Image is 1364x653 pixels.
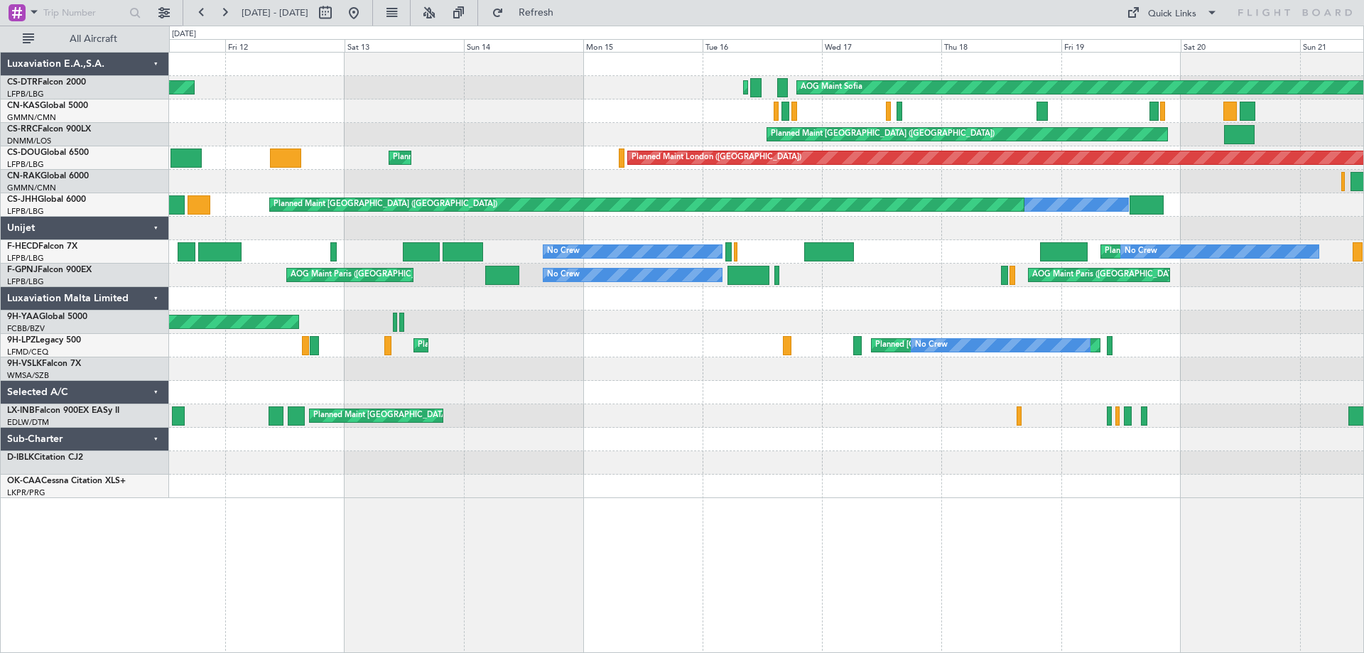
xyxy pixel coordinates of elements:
[7,276,44,287] a: LFPB/LBG
[7,102,88,110] a: CN-KASGlobal 5000
[7,183,56,193] a: GMMN/CMN
[7,266,92,274] a: F-GPNJFalcon 900EX
[632,147,801,168] div: Planned Maint London ([GEOGRAPHIC_DATA])
[7,453,83,462] a: D-IBLKCitation CJ2
[37,34,150,44] span: All Aircraft
[747,77,820,98] div: Planned Maint Sofia
[507,8,566,18] span: Refresh
[7,323,45,334] a: FCBB/BZV
[7,159,44,170] a: LFPB/LBG
[7,360,81,368] a: 9H-VSLKFalcon 7X
[583,39,703,52] div: Mon 15
[7,242,77,251] a: F-HECDFalcon 7X
[7,336,36,345] span: 9H-LPZ
[43,2,125,23] input: Trip Number
[1181,39,1300,52] div: Sat 20
[703,39,822,52] div: Tue 16
[242,6,308,19] span: [DATE] - [DATE]
[7,453,34,462] span: D-IBLK
[1061,39,1181,52] div: Fri 19
[7,149,89,157] a: CS-DOUGlobal 6500
[771,124,995,145] div: Planned Maint [GEOGRAPHIC_DATA] ([GEOGRAPHIC_DATA])
[313,405,537,426] div: Planned Maint [GEOGRAPHIC_DATA] ([GEOGRAPHIC_DATA])
[822,39,941,52] div: Wed 17
[1148,7,1196,21] div: Quick Links
[16,28,154,50] button: All Aircraft
[7,172,89,180] a: CN-RAKGlobal 6000
[345,39,464,52] div: Sat 13
[7,149,40,157] span: CS-DOU
[547,241,580,262] div: No Crew
[1125,241,1157,262] div: No Crew
[547,264,580,286] div: No Crew
[7,360,42,368] span: 9H-VSLK
[7,477,41,485] span: OK-CAA
[941,39,1061,52] div: Thu 18
[7,195,38,204] span: CS-JHH
[7,112,56,123] a: GMMN/CMN
[7,417,49,428] a: EDLW/DTM
[875,335,1076,356] div: Planned [GEOGRAPHIC_DATA] ([GEOGRAPHIC_DATA])
[7,78,38,87] span: CS-DTR
[7,206,44,217] a: LFPB/LBG
[7,242,38,251] span: F-HECD
[7,125,38,134] span: CS-RRC
[7,370,49,381] a: WMSA/SZB
[172,28,196,41] div: [DATE]
[7,313,39,321] span: 9H-YAA
[1120,1,1225,24] button: Quick Links
[7,487,45,498] a: LKPR/PRG
[7,172,40,180] span: CN-RAK
[393,147,617,168] div: Planned Maint [GEOGRAPHIC_DATA] ([GEOGRAPHIC_DATA])
[7,78,86,87] a: CS-DTRFalcon 2000
[7,477,126,485] a: OK-CAACessna Citation XLS+
[1032,264,1181,286] div: AOG Maint Paris ([GEOGRAPHIC_DATA])
[7,266,38,274] span: F-GPNJ
[7,102,40,110] span: CN-KAS
[291,264,440,286] div: AOG Maint Paris ([GEOGRAPHIC_DATA])
[7,89,44,99] a: LFPB/LBG
[274,194,497,215] div: Planned Maint [GEOGRAPHIC_DATA] ([GEOGRAPHIC_DATA])
[7,125,91,134] a: CS-RRCFalcon 900LX
[7,313,87,321] a: 9H-YAAGlobal 5000
[7,136,51,146] a: DNMM/LOS
[7,336,81,345] a: 9H-LPZLegacy 500
[7,347,48,357] a: LFMD/CEQ
[7,195,86,204] a: CS-JHHGlobal 6000
[915,335,948,356] div: No Crew
[801,77,862,98] div: AOG Maint Sofia
[485,1,570,24] button: Refresh
[7,406,119,415] a: LX-INBFalcon 900EX EASy II
[418,335,586,356] div: Planned Maint Cannes ([GEOGRAPHIC_DATA])
[1105,241,1328,262] div: Planned Maint [GEOGRAPHIC_DATA] ([GEOGRAPHIC_DATA])
[464,39,583,52] div: Sun 14
[7,406,35,415] span: LX-INB
[225,39,345,52] div: Fri 12
[7,253,44,264] a: LFPB/LBG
